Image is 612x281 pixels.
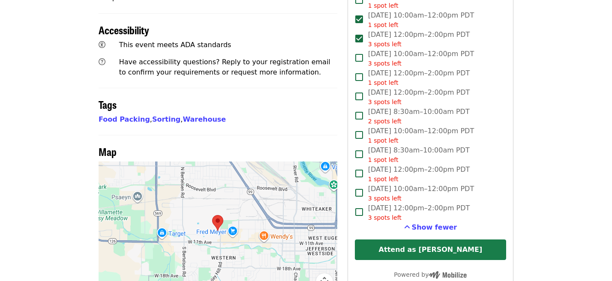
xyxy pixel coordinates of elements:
[368,137,399,144] span: 1 spot left
[119,58,330,76] span: Have accessibility questions? Reply to your registration email to confirm your requirements or re...
[368,107,470,126] span: [DATE] 8:30am–10:00am PDT
[99,41,105,49] i: universal-access icon
[152,115,180,123] a: Sorting
[368,214,402,221] span: 3 spots left
[368,184,474,203] span: [DATE] 10:00am–12:00pm PDT
[355,239,506,260] button: Attend as [PERSON_NAME]
[368,156,399,163] span: 1 spot left
[368,60,402,67] span: 3 spots left
[368,30,470,49] span: [DATE] 12:00pm–2:00pm PDT
[368,79,399,86] span: 1 spot left
[183,115,226,123] a: Warehouse
[368,10,474,30] span: [DATE] 10:00am–12:00pm PDT
[152,115,183,123] span: ,
[99,144,117,159] span: Map
[99,22,149,37] span: Accessibility
[368,195,402,202] span: 3 spots left
[368,126,474,145] span: [DATE] 10:00am–12:00pm PDT
[368,21,399,28] span: 1 spot left
[368,99,402,105] span: 3 spots left
[99,58,105,66] i: question-circle icon
[119,41,231,49] span: This event meets ADA standards
[368,176,399,182] span: 1 spot left
[99,115,150,123] a: Food Packing
[368,145,470,164] span: [DATE] 8:30am–10:00am PDT
[99,97,117,112] span: Tags
[368,2,399,9] span: 1 spot left
[368,68,470,87] span: [DATE] 12:00pm–2:00pm PDT
[368,118,402,125] span: 2 spots left
[368,87,470,107] span: [DATE] 12:00pm–2:00pm PDT
[429,271,467,279] img: Powered by Mobilize
[412,223,457,231] span: Show fewer
[99,115,152,123] span: ,
[394,271,467,278] span: Powered by
[368,49,474,68] span: [DATE] 10:00am–12:00pm PDT
[368,203,470,222] span: [DATE] 12:00pm–2:00pm PDT
[368,41,402,48] span: 3 spots left
[368,164,470,184] span: [DATE] 12:00pm–2:00pm PDT
[404,222,457,233] button: See more timeslots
